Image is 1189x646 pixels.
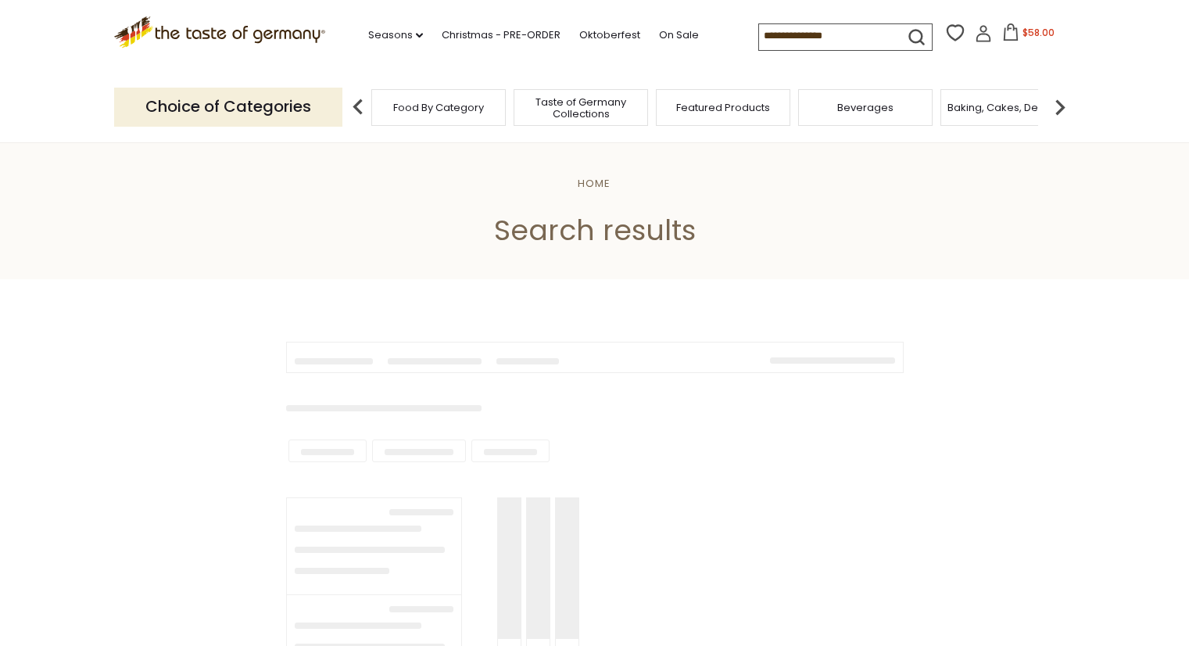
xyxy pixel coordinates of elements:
a: Home [578,176,611,191]
a: Food By Category [393,102,484,113]
h1: Search results [48,213,1141,248]
a: Oktoberfest [579,27,640,44]
a: Featured Products [676,102,770,113]
img: next arrow [1044,92,1076,123]
span: $58.00 [1022,26,1055,39]
a: Baking, Cakes, Desserts [947,102,1069,113]
button: $58.00 [995,23,1062,47]
a: Taste of Germany Collections [518,96,643,120]
a: On Sale [659,27,699,44]
a: Christmas - PRE-ORDER [442,27,560,44]
img: previous arrow [342,92,374,123]
a: Seasons [368,27,423,44]
a: Beverages [837,102,894,113]
p: Choice of Categories [114,88,342,126]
